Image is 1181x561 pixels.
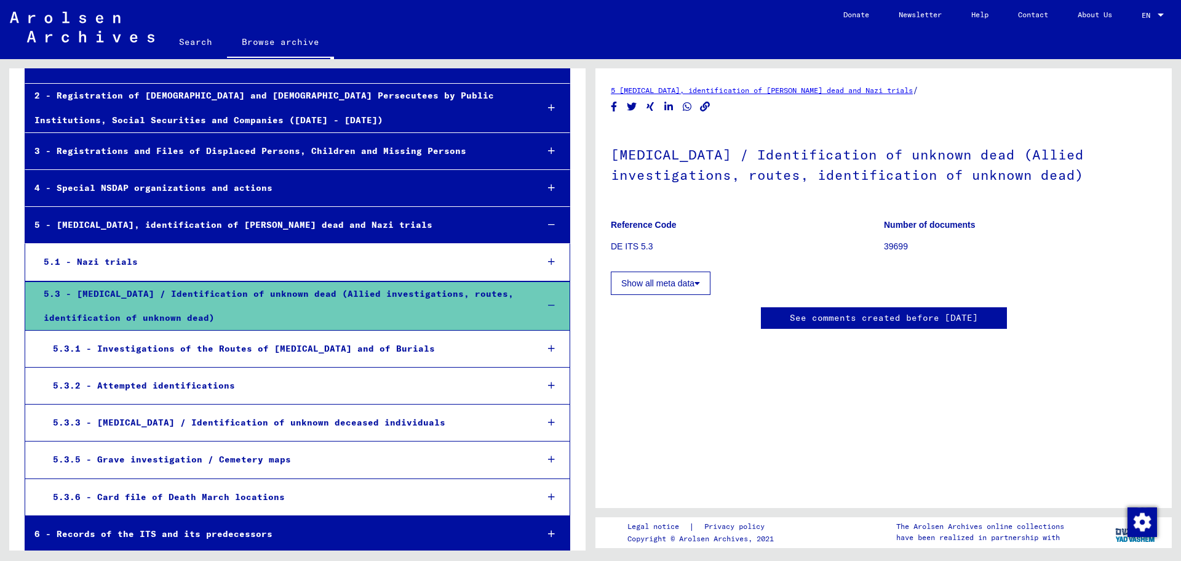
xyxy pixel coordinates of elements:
[1113,517,1159,547] img: yv_logo.png
[627,533,779,544] p: Copyright © Arolsen Archives, 2021
[25,522,528,546] div: 6 - Records of the ITS and its predecessors
[644,99,657,115] button: Share on Xing
[913,84,918,95] span: /
[611,126,1156,201] h1: [MEDICAL_DATA] / Identification of unknown dead (Allied investigations, routes, identification of...
[626,99,638,115] button: Share on Twitter
[608,99,621,115] button: Share on Facebook
[681,99,694,115] button: Share on WhatsApp
[44,374,528,398] div: 5.3.2 - Attempted identifications
[694,520,779,533] a: Privacy policy
[884,220,976,230] b: Number of documents
[662,99,675,115] button: Share on LinkedIn
[1142,11,1155,20] span: EN
[44,337,528,361] div: 5.3.1 - Investigations of the Routes of [MEDICAL_DATA] and of Burials
[884,240,1156,253] p: 39699
[611,86,913,95] a: 5 [MEDICAL_DATA], identification of [PERSON_NAME] dead and Nazi trials
[1127,507,1157,537] img: Change consent
[227,27,334,59] a: Browse archive
[25,176,528,200] div: 4 - Special NSDAP organizations and actions
[627,520,779,533] div: |
[627,520,689,533] a: Legal notice
[164,27,227,57] a: Search
[25,213,528,237] div: 5 - [MEDICAL_DATA], identification of [PERSON_NAME] dead and Nazi trials
[10,12,154,42] img: Arolsen_neg.svg
[896,532,1064,543] p: have been realized in partnership with
[790,312,978,325] a: See comments created before [DATE]
[44,485,528,509] div: 5.3.6 - Card file of Death March locations
[611,272,710,295] button: Show all meta data
[699,99,712,115] button: Copy link
[611,220,677,230] b: Reference Code
[44,411,528,435] div: 5.3.3 - [MEDICAL_DATA] / Identification of unknown deceased individuals
[25,139,528,163] div: 3 - Registrations and Files of Displaced Persons, Children and Missing Persons
[896,521,1064,532] p: The Arolsen Archives online collections
[44,448,528,472] div: 5.3.5 - Grave investigation / Cemetery maps
[1127,507,1156,536] div: Change consent
[25,84,528,132] div: 2 - Registration of [DEMOGRAPHIC_DATA] and [DEMOGRAPHIC_DATA] Persecutees by Public Institutions,...
[34,282,528,330] div: 5.3 - [MEDICAL_DATA] / Identification of unknown dead (Allied investigations, routes, identificat...
[34,250,528,274] div: 5.1 - Nazi trials
[611,240,883,253] p: DE ITS 5.3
